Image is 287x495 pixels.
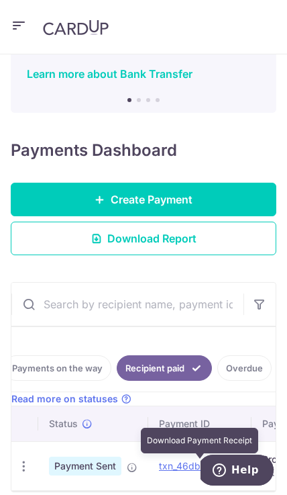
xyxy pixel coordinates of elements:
iframe: Opens a widget where you can find more information [200,455,274,488]
img: CardUp [43,19,109,36]
span: Help [31,9,58,21]
div: Download Payment Receipt [141,428,258,453]
span: Read more on statuses [11,392,118,406]
a: Learn more about Bank Transfer [27,67,192,81]
a: Recipient paid [117,355,212,381]
span: Payment Sent [49,457,121,476]
a: Create Payment [11,183,276,216]
th: Payment ID [148,406,251,441]
input: Search by recipient name, payment id or reference [11,283,243,326]
a: Overdue [217,355,272,381]
a: Download Report [11,222,276,255]
span: Status [49,417,78,431]
a: Read more on statuses [11,392,131,406]
span: Download Report [107,230,196,246]
a: Payments on the way [3,355,111,381]
h4: Payments Dashboard [11,140,177,161]
a: txn_46dbd9ebcda [159,460,241,471]
span: Create Payment [111,191,192,208]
